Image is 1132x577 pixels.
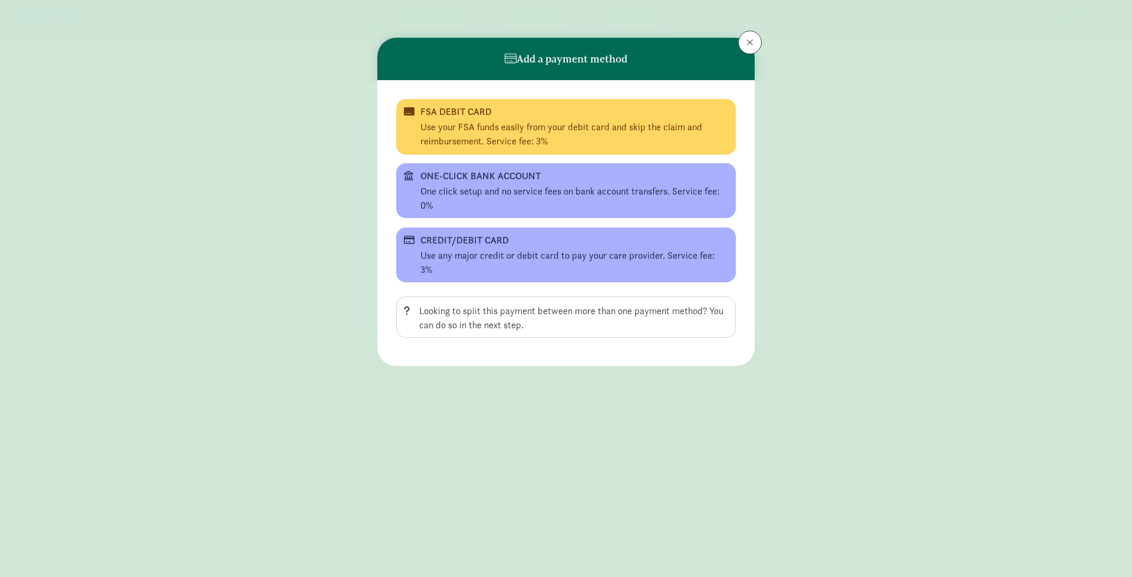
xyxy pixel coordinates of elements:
div: Use any major credit or debit card to pay your care provider. Service fee: 3% [420,249,728,277]
div: Looking to split this payment between more than one payment method? You can do so in the next step. [419,304,728,332]
div: ONE-CLICK BANK ACCOUNT [420,169,709,183]
button: CREDIT/DEBIT CARD Use any major credit or debit card to pay your care provider. Service fee: 3% [396,227,736,282]
div: Use your FSA funds easily from your debit card and skip the claim and reimbursement. Service fee: 3% [420,120,728,149]
h6: Add a payment method [505,53,627,65]
button: FSA DEBIT CARD Use your FSA funds easily from your debit card and skip the claim and reimbursemen... [396,99,736,154]
div: CREDIT/DEBIT CARD [420,233,709,248]
div: One click setup and no service fees on bank account transfers. Service fee: 0% [420,184,728,213]
button: ONE-CLICK BANK ACCOUNT One click setup and no service fees on bank account transfers. Service fee... [396,163,736,218]
div: FSA DEBIT CARD [420,105,709,119]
